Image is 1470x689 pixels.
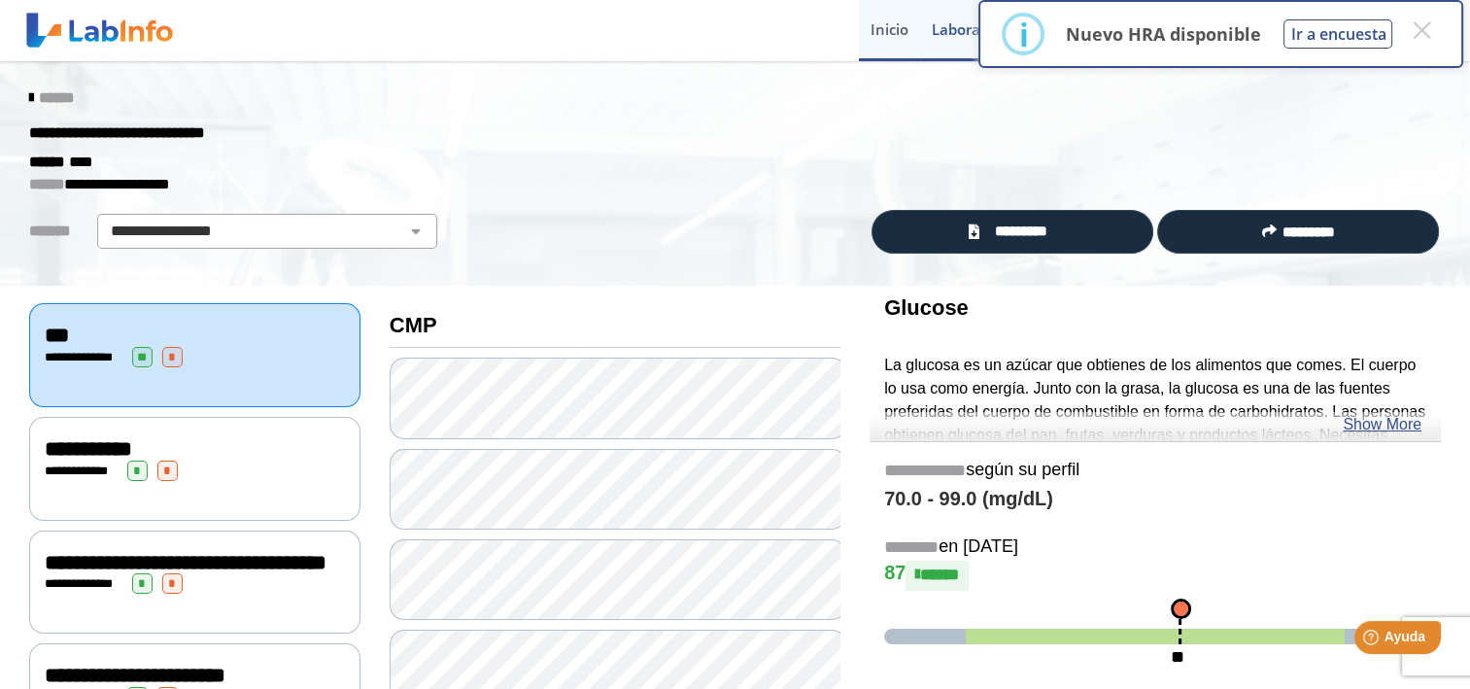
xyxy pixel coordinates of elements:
p: La glucosa es un azúcar que obtienes de los alimentos que comes. El cuerpo lo usa como energía. J... [884,354,1426,516]
h5: según su perfil [884,460,1426,482]
p: Nuevo HRA disponible [1065,22,1260,46]
b: CMP [390,313,437,337]
h5: en [DATE] [884,536,1426,559]
button: Close this dialog [1404,13,1439,48]
a: Show More [1343,413,1421,436]
div: i [1018,17,1028,52]
b: Glucose [884,295,969,320]
h4: 70.0 - 99.0 (mg/dL) [884,488,1426,511]
button: Ir a encuesta [1283,19,1392,49]
iframe: Help widget launcher [1297,613,1449,668]
h4: 87 [884,561,1426,590]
